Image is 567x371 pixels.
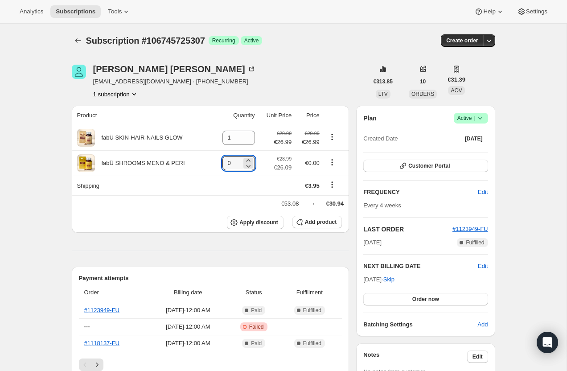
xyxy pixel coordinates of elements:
[72,34,84,47] button: Subscriptions
[457,114,485,123] span: Active
[512,5,553,18] button: Settings
[378,91,388,97] span: LTV
[294,106,322,125] th: Price
[526,8,547,15] span: Settings
[93,65,256,74] div: [PERSON_NAME] [PERSON_NAME]
[483,8,495,15] span: Help
[448,75,465,84] span: €31.39
[258,106,295,125] th: Unit Price
[469,5,509,18] button: Help
[14,5,49,18] button: Analytics
[249,323,264,330] span: Failed
[472,353,483,360] span: Edit
[282,288,337,297] span: Fulfillment
[325,157,339,167] button: Product actions
[374,78,393,85] span: €313.85
[292,216,342,228] button: Add product
[478,262,488,271] button: Edit
[452,225,488,234] button: #1123949-FU
[408,162,450,169] span: Customer Portal
[363,114,377,123] h2: Plan
[95,133,183,142] div: fabÜ SKIN-HAIR-NAILS GLOW
[50,5,101,18] button: Subscriptions
[363,160,488,172] button: Customer Portal
[151,288,225,297] span: Billing date
[239,219,278,226] span: Apply discount
[303,340,321,347] span: Fulfilled
[460,132,488,145] button: [DATE]
[363,225,452,234] h2: LAST ORDER
[441,34,483,47] button: Create order
[363,238,382,247] span: [DATE]
[363,134,398,143] span: Created Date
[363,320,477,329] h6: Batching Settings
[368,75,398,88] button: €313.85
[465,135,483,142] span: [DATE]
[305,131,320,136] small: €29.99
[478,188,488,197] span: Edit
[251,340,262,347] span: Paid
[212,106,258,125] th: Quantity
[103,5,136,18] button: Tools
[72,176,212,195] th: Shipping
[151,306,225,315] span: [DATE] · 12:00 AM
[537,332,558,353] div: Open Intercom Messenger
[466,239,484,246] span: Fulfilled
[305,182,320,189] span: €3.95
[452,226,488,232] a: #1123949-FU
[303,307,321,314] span: Fulfilled
[383,275,394,284] span: Skip
[363,262,478,271] h2: NEXT BILLING DATE
[325,180,339,190] button: Shipping actions
[84,307,120,313] a: #1123949-FU
[20,8,43,15] span: Analytics
[77,129,95,147] img: product img
[305,160,320,166] span: €0.00
[297,138,320,147] span: €26.99
[309,199,315,208] div: →
[415,75,431,88] button: 10
[72,106,212,125] th: Product
[411,91,434,97] span: ORDERS
[244,37,259,44] span: Active
[79,274,342,283] h2: Payment attempts
[363,188,478,197] h2: FREQUENCY
[91,359,103,371] button: Next
[79,359,342,371] nav: Pagination
[72,65,86,79] span: Marguerite Malone
[363,350,467,363] h3: Notes
[446,37,478,44] span: Create order
[472,317,493,332] button: Add
[151,339,225,348] span: [DATE] · 12:00 AM
[86,36,205,45] span: Subscription #106745725307
[451,87,462,94] span: AOV
[84,323,90,330] span: ---
[412,296,439,303] span: Order now
[212,37,235,44] span: Recurring
[108,8,122,15] span: Tools
[474,115,475,122] span: |
[227,216,283,229] button: Apply discount
[378,272,400,287] button: Skip
[472,185,493,199] button: Edit
[363,276,394,283] span: [DATE] ·
[363,202,401,209] span: Every 4 weeks
[274,163,292,172] span: €26.09
[363,293,488,305] button: Order now
[93,77,256,86] span: [EMAIL_ADDRESS][DOMAIN_NAME] · [PHONE_NUMBER]
[305,218,337,226] span: Add product
[79,283,148,302] th: Order
[251,307,262,314] span: Paid
[477,320,488,329] span: Add
[326,200,344,207] span: €30.94
[277,131,292,136] small: €29.99
[277,156,292,161] small: €28.99
[95,159,185,168] div: fabÜ SHROOMS MENO & PERI
[77,154,95,172] img: product img
[151,322,225,331] span: [DATE] · 12:00 AM
[93,90,139,99] button: Product actions
[56,8,95,15] span: Subscriptions
[84,340,120,346] a: #1118137-FU
[325,132,339,142] button: Product actions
